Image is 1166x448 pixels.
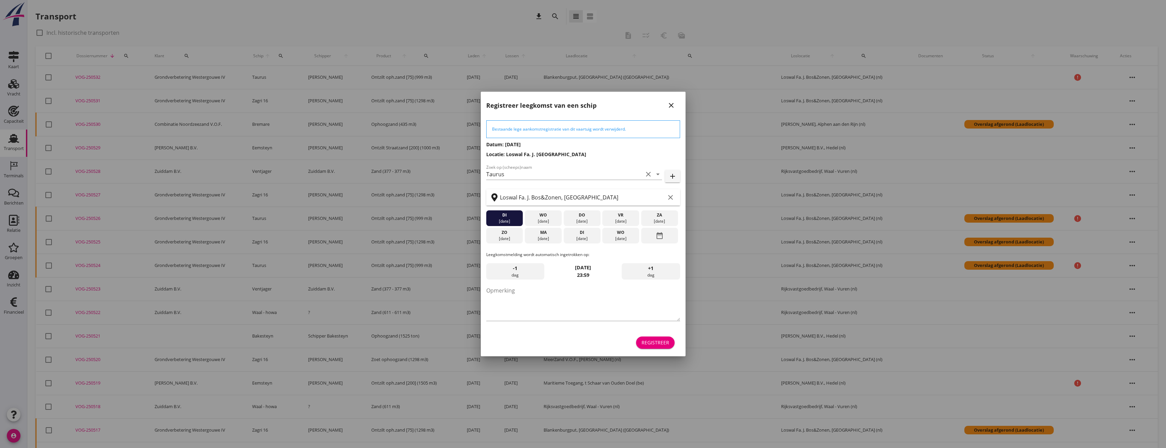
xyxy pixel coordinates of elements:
div: [DATE] [604,218,637,224]
div: dag [486,263,544,280]
div: [DATE] [643,218,676,224]
div: za [643,212,676,218]
div: di [565,229,599,236]
span: +1 [648,265,653,272]
strong: 23:59 [577,272,589,278]
h2: Registreer leegkomst van een schip [486,101,596,110]
h3: Locatie: Loswal Fa. J. [GEOGRAPHIC_DATA] [486,151,680,158]
input: Zoek op (scheeps)naam [486,169,643,180]
input: Zoek op terminal of plaats [500,192,665,203]
div: [DATE] [527,236,560,242]
div: wo [527,212,560,218]
textarea: Opmerking [486,285,680,321]
div: ma [527,229,560,236]
i: arrow_drop_down [654,170,662,178]
div: zo [488,229,521,236]
strong: [DATE] [575,264,591,271]
div: Registreer [642,339,669,346]
div: [DATE] [488,218,521,224]
div: di [488,212,521,218]
i: add [668,172,677,180]
div: [DATE] [604,236,637,242]
i: clear [644,170,652,178]
div: dag [622,263,680,280]
div: [DATE] [565,218,599,224]
button: Registreer [636,337,675,349]
div: [DATE] [565,236,599,242]
i: clear [666,193,675,201]
h3: Datum: [DATE] [486,141,680,148]
div: [DATE] [488,236,521,242]
div: wo [604,229,637,236]
div: vr [604,212,637,218]
div: [DATE] [527,218,560,224]
span: -1 [513,265,517,272]
div: do [565,212,599,218]
p: Leegkomstmelding wordt automatisch ingetrokken op: [486,252,680,258]
div: Bestaande lege aankomstregistratie van dit vaartuig wordt verwijderd. [492,126,674,132]
i: close [667,101,675,109]
i: date_range [656,229,664,242]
